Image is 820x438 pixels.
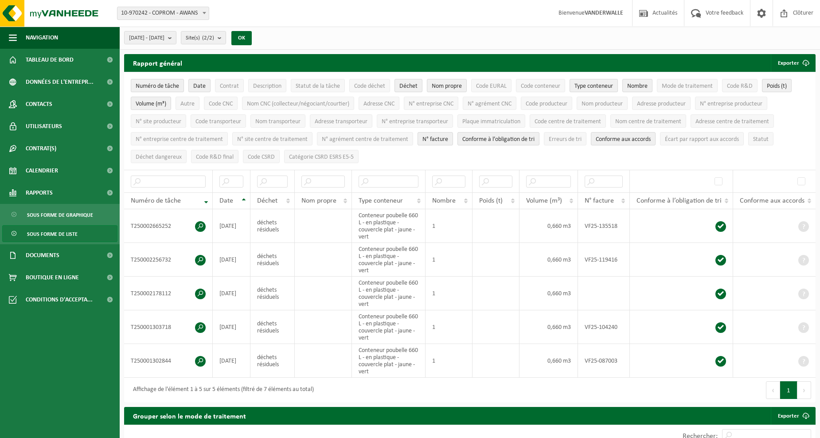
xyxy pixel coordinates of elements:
td: 0,660 m3 [519,344,578,378]
button: Code producteurCode producteur: Activate to sort [521,97,572,110]
button: Nom CNC (collecteur/négociant/courtier)Nom CNC (collecteur/négociant/courtier): Activate to sort [242,97,354,110]
span: Numéro de tâche [131,197,181,204]
button: NombreNombre: Activate to sort [622,79,652,92]
td: VF25-119416 [578,243,630,277]
span: Description [253,83,281,90]
button: Mode de traitementMode de traitement: Activate to sort [657,79,718,92]
button: StatutStatut: Activate to sort [748,132,773,145]
span: Tableau de bord [26,49,74,71]
span: Type conteneur [574,83,613,90]
button: Code EURALCode EURAL: Activate to sort [471,79,512,92]
button: ContratContrat: Activate to sort [215,79,244,92]
span: [DATE] - [DATE] [129,31,164,45]
td: Conteneur poubelle 660 L - en plastique - couvercle plat - jaune - vert [352,344,426,378]
span: Code transporteur [195,118,241,125]
td: [DATE] [213,344,250,378]
span: Poids (t) [479,197,503,204]
span: Adresse centre de traitement [695,118,769,125]
td: T250001302844 [124,344,213,378]
span: Calendrier [26,160,58,182]
button: Erreurs de triErreurs de tri: Activate to sort [544,132,586,145]
td: Conteneur poubelle 660 L - en plastique - couvercle plat - jaune - vert [352,209,426,243]
td: déchets résiduels [250,209,295,243]
button: Code CNCCode CNC: Activate to sort [204,97,238,110]
td: 1 [426,310,472,344]
td: 0,660 m3 [519,209,578,243]
span: Adresse producteur [637,101,686,107]
button: Adresse centre de traitementAdresse centre de traitement: Activate to sort [691,114,774,128]
td: déchets résiduels [250,310,295,344]
button: Code CSRDCode CSRD: Activate to sort [243,150,280,163]
span: Statut de la tâche [296,83,340,90]
td: [DATE] [213,209,250,243]
span: Volume (m³) [136,101,166,107]
span: 10-970242 - COPROM - AWANS [117,7,209,20]
span: N° entreprise CNC [409,101,453,107]
strong: VANDERWALLE [585,10,623,16]
button: Adresse CNCAdresse CNC: Activate to sort [359,97,399,110]
td: T250002665252 [124,209,213,243]
span: Déchet [399,83,418,90]
button: Site(s)(2/2) [181,31,226,44]
button: N° factureN° facture: Activate to sort [418,132,453,145]
span: Code CSRD [248,154,275,160]
td: T250001303718 [124,310,213,344]
td: [DATE] [213,243,250,277]
span: Adresse CNC [363,101,394,107]
td: VF25-104240 [578,310,630,344]
span: 10-970242 - COPROM - AWANS [117,7,209,20]
span: Déchet [257,197,277,204]
td: Conteneur poubelle 660 L - en plastique - couvercle plat - jaune - vert [352,277,426,310]
button: Écart par rapport aux accordsÉcart par rapport aux accords: Activate to sort [660,132,744,145]
button: AutreAutre: Activate to sort [176,97,199,110]
span: Code R&D [727,83,753,90]
td: 1 [426,209,472,243]
td: Conteneur poubelle 660 L - en plastique - couvercle plat - jaune - vert [352,243,426,277]
span: Conditions d'accepta... [26,289,93,311]
button: Nom producteurNom producteur: Activate to sort [577,97,628,110]
td: VF25-135518 [578,209,630,243]
span: Nom centre de traitement [615,118,681,125]
span: Conforme à l’obligation de tri [636,197,722,204]
span: Volume (m³) [526,197,562,204]
button: Plaque immatriculationPlaque immatriculation: Activate to sort [457,114,525,128]
span: Contrat(s) [26,137,56,160]
td: VF25-087003 [578,344,630,378]
button: Statut de la tâcheStatut de la tâche: Activate to sort [291,79,345,92]
button: Type conteneurType conteneur: Activate to sort [570,79,618,92]
span: Code EURAL [476,83,507,90]
span: Conforme à l’obligation de tri [462,136,535,143]
span: Plaque immatriculation [462,118,520,125]
td: [DATE] [213,310,250,344]
span: Contrat [220,83,239,90]
span: Utilisateurs [26,115,62,137]
td: 0,660 m3 [519,243,578,277]
span: Conforme aux accords [740,197,804,204]
span: Code R&D final [196,154,234,160]
button: Déchet dangereux : Activate to sort [131,150,187,163]
span: N° site producteur [136,118,181,125]
span: Erreurs de tri [549,136,582,143]
span: Écart par rapport aux accords [665,136,739,143]
span: Code producteur [526,101,567,107]
span: Nombre [627,83,648,90]
span: Numéro de tâche [136,83,179,90]
td: [DATE] [213,277,250,310]
span: Autre [180,101,195,107]
button: Code transporteurCode transporteur: Activate to sort [191,114,246,128]
button: DéchetDéchet: Activate to sort [394,79,422,92]
td: T250002256732 [124,243,213,277]
span: Type conteneur [359,197,403,204]
button: N° agrément centre de traitementN° agrément centre de traitement: Activate to sort [317,132,413,145]
span: Documents [26,244,59,266]
button: N° agrément CNCN° agrément CNC: Activate to sort [463,97,516,110]
span: Navigation [26,27,58,49]
button: N° site centre de traitementN° site centre de traitement: Activate to sort [232,132,312,145]
button: Nom transporteurNom transporteur: Activate to sort [250,114,305,128]
span: Code déchet [354,83,385,90]
button: Poids (t)Poids (t): Activate to sort [762,79,792,92]
span: N° site centre de traitement [237,136,308,143]
h2: Grouper selon le mode de traitement [124,407,255,424]
button: Adresse producteurAdresse producteur: Activate to sort [632,97,691,110]
div: Affichage de l'élément 1 à 5 sur 5 éléments (filtré de 7 éléments au total) [129,382,314,398]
